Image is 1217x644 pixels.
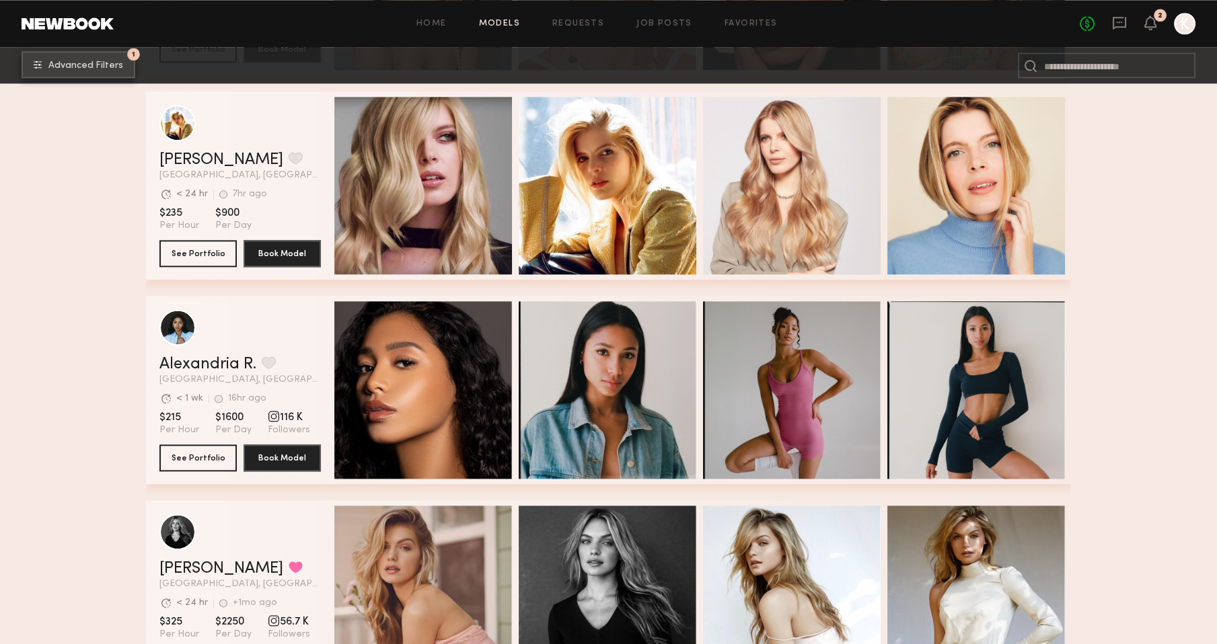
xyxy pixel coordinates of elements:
[176,394,203,403] div: < 1 wk
[416,19,447,28] a: Home
[159,629,199,641] span: Per Hour
[268,424,310,436] span: Followers
[1174,13,1195,34] a: K
[233,598,277,608] div: +1mo ago
[159,240,237,267] button: See Portfolio
[159,356,256,372] a: Alexandria R.
[159,375,321,385] span: [GEOGRAPHIC_DATA], [GEOGRAPHIC_DATA]
[159,152,283,168] a: [PERSON_NAME]
[725,19,778,28] a: Favorites
[244,444,321,471] button: Book Model
[233,190,267,199] div: 7hr ago
[159,561,283,577] a: [PERSON_NAME]
[159,444,237,471] button: See Portfolio
[268,411,310,424] span: 116 K
[159,171,321,180] span: [GEOGRAPHIC_DATA], [GEOGRAPHIC_DATA]
[636,19,692,28] a: Job Posts
[228,394,266,403] div: 16hr ago
[48,61,123,71] span: Advanced Filters
[268,629,310,641] span: Followers
[159,424,199,436] span: Per Hour
[215,615,252,629] span: $2250
[159,615,199,629] span: $325
[1158,12,1163,19] div: 2
[22,51,135,78] button: 1Advanced Filters
[159,579,321,589] span: [GEOGRAPHIC_DATA], [GEOGRAPHIC_DATA]
[215,629,252,641] span: Per Day
[159,206,199,220] span: $235
[215,206,252,220] span: $900
[176,190,208,199] div: < 24 hr
[479,19,520,28] a: Models
[215,220,252,232] span: Per Day
[215,424,252,436] span: Per Day
[244,240,321,267] button: Book Model
[176,598,208,608] div: < 24 hr
[268,615,310,629] span: 56.7 K
[159,220,199,232] span: Per Hour
[159,411,199,424] span: $215
[215,411,252,424] span: $1600
[132,51,135,57] span: 1
[552,19,604,28] a: Requests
